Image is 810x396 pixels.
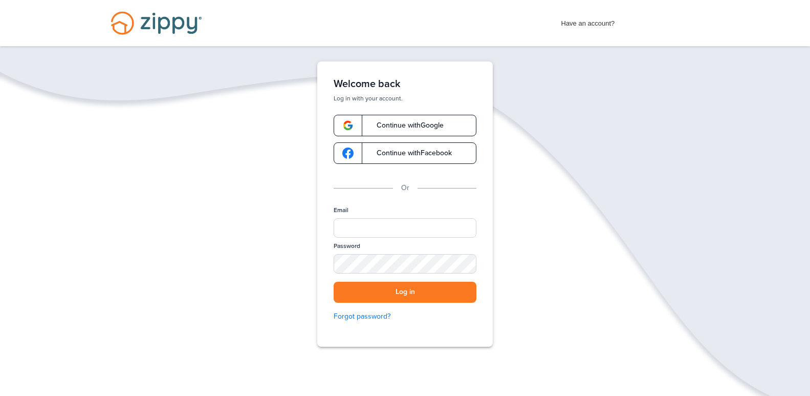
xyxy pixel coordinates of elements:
[334,115,476,136] a: google-logoContinue withGoogle
[334,242,360,251] label: Password
[401,182,409,194] p: Or
[342,148,354,159] img: google-logo
[334,311,476,322] a: Forgot password?
[334,254,476,274] input: Password
[334,94,476,102] p: Log in with your account.
[561,13,615,29] span: Have an account?
[334,78,476,90] h1: Welcome back
[342,120,354,131] img: google-logo
[366,122,444,129] span: Continue with Google
[366,150,452,157] span: Continue with Facebook
[334,282,476,303] button: Log in
[334,142,476,164] a: google-logoContinue withFacebook
[334,218,476,238] input: Email
[334,206,348,215] label: Email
